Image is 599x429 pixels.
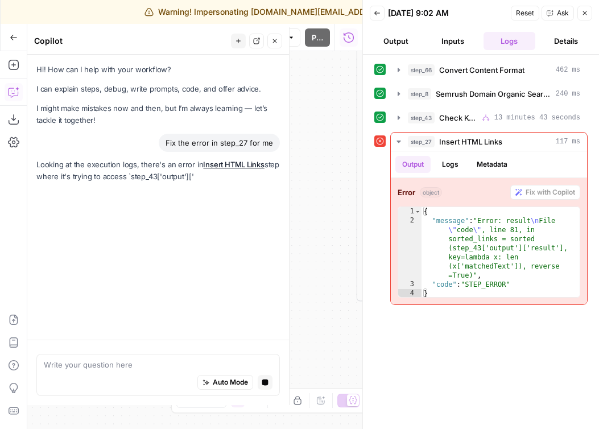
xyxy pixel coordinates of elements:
[398,216,422,280] div: 2
[391,151,587,304] div: 117 ms
[34,35,228,47] div: Copilot
[540,32,592,50] button: Details
[439,64,524,76] span: Convert Content Format
[556,137,580,147] span: 117 ms
[398,187,415,198] strong: Error
[370,32,422,50] button: Output
[542,6,574,20] button: Ask
[510,185,580,200] button: Fix with Copilot
[305,28,330,47] button: Publish
[398,289,422,298] div: 4
[144,6,455,18] div: Warning! Impersonating [DOMAIN_NAME][EMAIL_ADDRESS][DOMAIN_NAME]
[391,133,587,151] button: 117 ms
[391,109,587,127] button: 13 minutes 43 seconds
[391,61,587,79] button: 462 ms
[427,32,479,50] button: Inputs
[391,85,587,103] button: 240 ms
[408,112,435,123] span: step_43
[203,160,264,169] a: Insert HTML Links
[395,156,431,173] button: Output
[494,113,580,123] span: 13 minutes 43 seconds
[516,8,534,18] span: Reset
[408,136,435,147] span: step_27
[526,187,575,197] span: Fix with Copilot
[436,88,551,100] span: Semrush Domain Organic Search Keywords
[484,32,536,50] button: Logs
[415,207,421,216] span: Toggle code folding, rows 1 through 4
[398,207,422,216] div: 1
[197,375,253,390] button: Auto Mode
[398,280,422,289] div: 3
[557,8,569,18] span: Ask
[511,6,539,20] button: Reset
[420,187,442,197] span: object
[159,134,280,152] div: Fix the error in step_27 for me
[408,64,435,76] span: step_66
[36,83,280,95] p: I can explain steps, debug, write prompts, code, and offer advice.
[556,65,580,75] span: 462 ms
[470,156,514,173] button: Metadata
[408,88,431,100] span: step_8
[36,64,280,76] p: Hi! How can I help with your workflow?
[312,32,323,43] span: Publish
[439,112,477,123] span: Check Keyword Count
[435,156,465,173] button: Logs
[213,377,248,387] span: Auto Mode
[439,136,502,147] span: Insert HTML Links
[36,102,280,126] p: I might make mistakes now and then, but I’m always learning — let’s tackle it together!
[36,159,280,183] p: Looking at the execution logs, there's an error in step where it's trying to access `step_43['out...
[556,89,580,99] span: 240 ms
